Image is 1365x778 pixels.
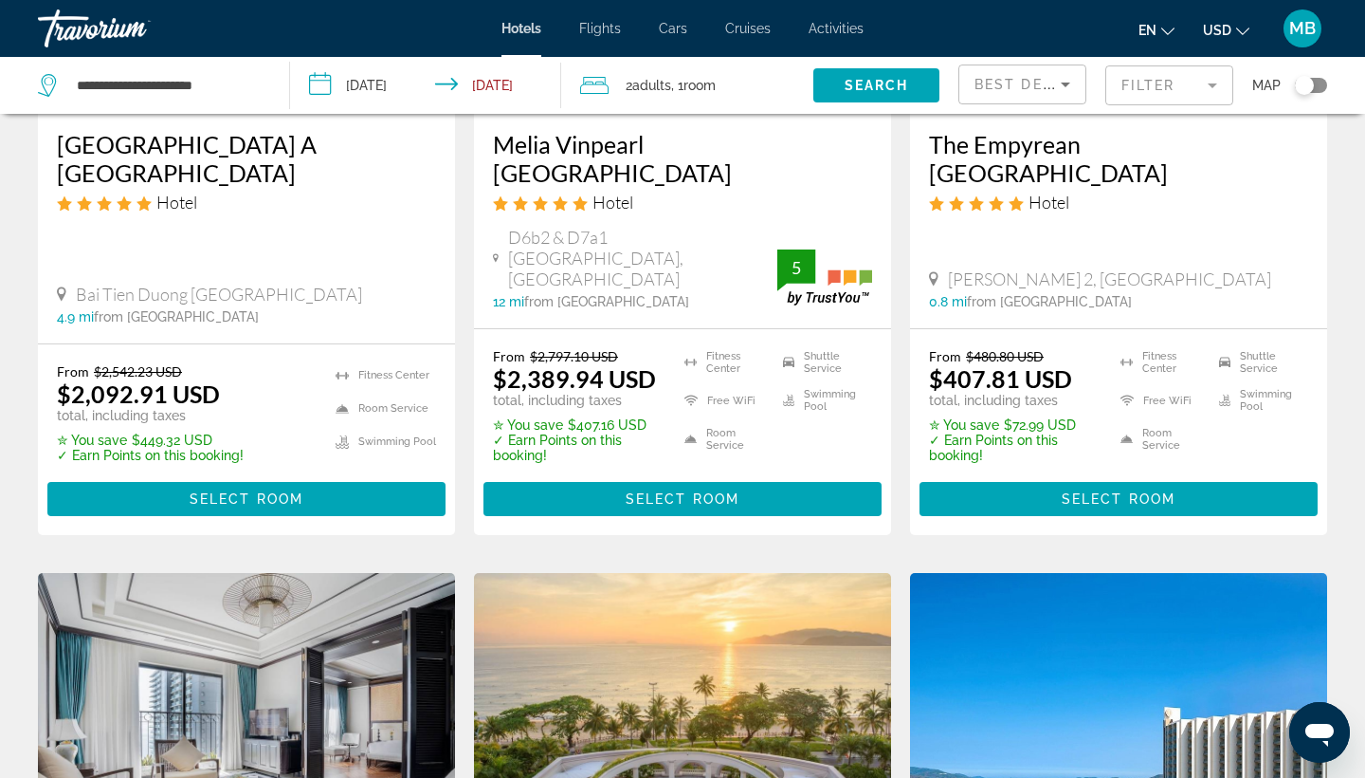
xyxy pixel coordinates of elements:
[530,348,618,364] del: $2,797.10 USD
[1203,16,1249,44] button: Change currency
[1028,192,1069,213] span: Hotel
[675,425,773,454] li: Room Service
[1062,491,1175,507] span: Select Room
[493,433,661,463] p: ✓ Earn Points on this booking!
[156,192,197,213] span: Hotel
[493,130,872,187] a: Melia Vinpearl [GEOGRAPHIC_DATA]
[919,486,1318,507] a: Select Room
[57,380,220,408] ins: $2,092.91 USD
[57,363,89,380] span: From
[632,78,671,93] span: Adults
[626,491,739,507] span: Select Room
[57,433,244,448] p: $449.32 USD
[1111,348,1210,377] li: Fitness Center
[47,486,446,507] a: Select Room
[809,21,864,36] a: Activities
[483,482,882,516] button: Select Room
[1210,386,1308,415] li: Swimming Pool
[326,430,436,454] li: Swimming Pool
[929,364,1072,393] ins: $407.81 USD
[76,284,362,305] span: Bai Tien Duong [GEOGRAPHIC_DATA]
[845,78,909,93] span: Search
[326,397,436,420] li: Room Service
[326,363,436,387] li: Fitness Center
[929,130,1308,187] a: The Empyrean [GEOGRAPHIC_DATA]
[671,72,716,99] span: , 1
[508,227,777,289] span: D6b2 & D7a1 [GEOGRAPHIC_DATA], [GEOGRAPHIC_DATA]
[967,294,1132,309] span: from [GEOGRAPHIC_DATA]
[1210,348,1308,377] li: Shuttle Service
[1138,23,1156,38] span: en
[524,294,689,309] span: from [GEOGRAPHIC_DATA]
[929,417,999,433] span: ✮ You save
[1111,386,1210,415] li: Free WiFi
[290,57,561,114] button: Check-in date: Sep 21, 2025 Check-out date: Oct 1, 2025
[773,386,872,415] li: Swimming Pool
[38,4,227,53] a: Travorium
[94,363,182,380] del: $2,542.23 USD
[919,482,1318,516] button: Select Room
[561,57,813,114] button: Travelers: 2 adults, 0 children
[1203,23,1231,38] span: USD
[1281,77,1327,94] button: Toggle map
[683,78,716,93] span: Room
[57,130,436,187] a: [GEOGRAPHIC_DATA] A [GEOGRAPHIC_DATA]
[659,21,687,36] a: Cars
[813,68,939,102] button: Search
[929,348,961,364] span: From
[675,348,773,377] li: Fitness Center
[592,192,633,213] span: Hotel
[966,348,1044,364] del: $480.80 USD
[501,21,541,36] a: Hotels
[493,294,524,309] span: 12 mi
[675,386,773,415] li: Free WiFi
[579,21,621,36] a: Flights
[929,393,1097,408] p: total, including taxes
[493,192,872,213] div: 5 star Hotel
[57,408,244,423] p: total, including taxes
[57,448,244,463] p: ✓ Earn Points on this booking!
[974,73,1070,96] mat-select: Sort by
[777,256,815,279] div: 5
[94,309,259,324] span: from [GEOGRAPHIC_DATA]
[493,393,661,408] p: total, including taxes
[493,417,661,433] p: $407.16 USD
[47,482,446,516] button: Select Room
[929,192,1308,213] div: 5 star Hotel
[929,417,1097,433] p: $72.99 USD
[190,491,303,507] span: Select Room
[1252,72,1281,99] span: Map
[777,250,872,306] img: trustyou-badge.svg
[57,309,94,324] span: 4.9 mi
[1138,16,1174,44] button: Change language
[974,77,1073,92] span: Best Deals
[483,486,882,507] a: Select Room
[773,348,872,377] li: Shuttle Service
[493,364,656,393] ins: $2,389.94 USD
[493,348,525,364] span: From
[929,433,1097,463] p: ✓ Earn Points on this booking!
[57,433,127,448] span: ✮ You save
[1278,9,1327,48] button: User Menu
[725,21,771,36] a: Cruises
[626,72,671,99] span: 2
[57,192,436,213] div: 5 star Hotel
[929,294,967,309] span: 0.8 mi
[948,269,1271,289] span: [PERSON_NAME] 2, [GEOGRAPHIC_DATA]
[493,417,563,433] span: ✮ You save
[1289,702,1350,763] iframe: Кнопка запуска окна обмена сообщениями
[1105,65,1233,106] button: Filter
[1289,19,1316,38] span: MB
[1111,425,1210,454] li: Room Service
